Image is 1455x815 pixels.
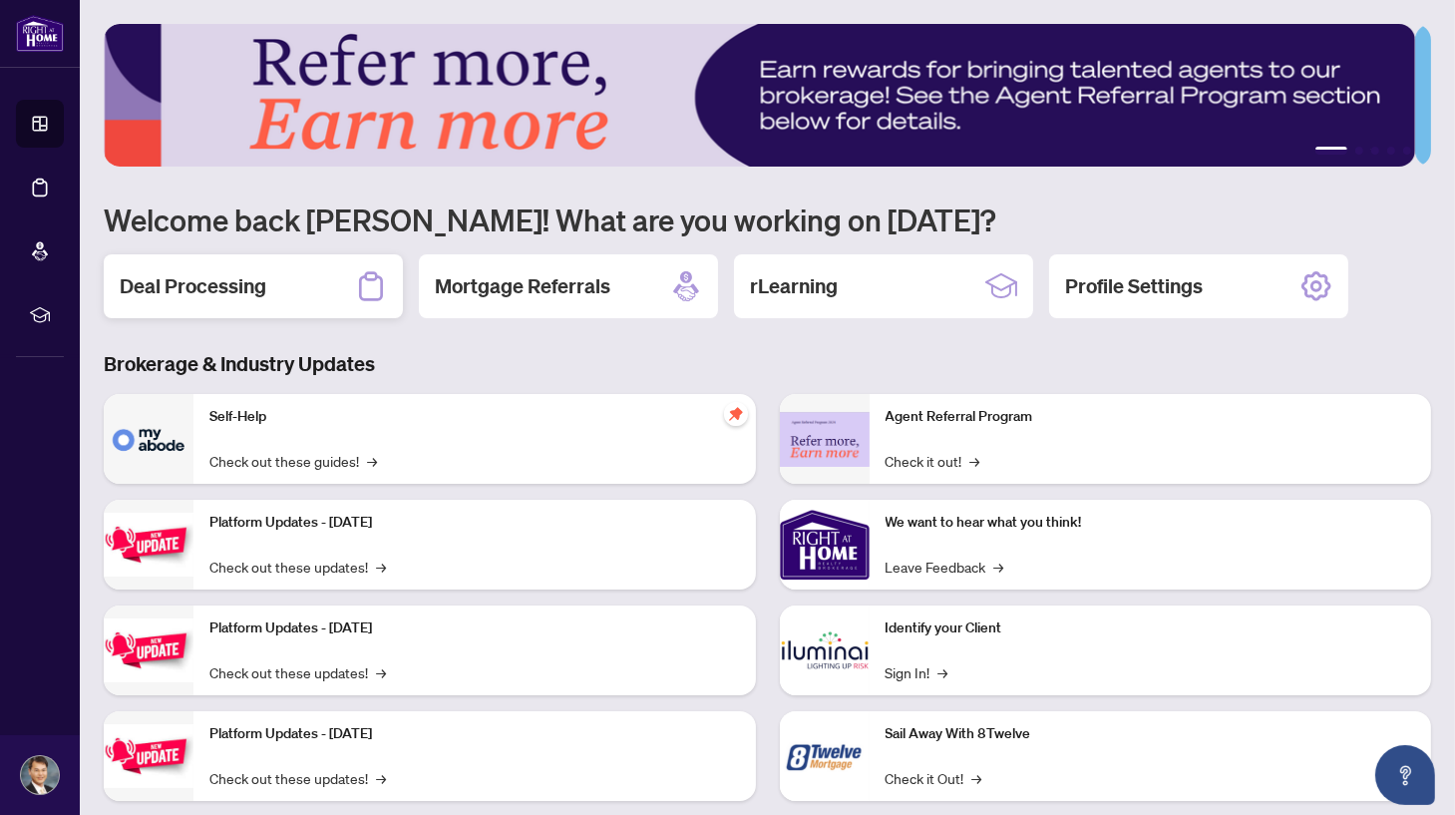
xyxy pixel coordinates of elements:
a: Check out these guides!→ [209,450,377,472]
button: 3 [1371,147,1379,155]
h2: Profile Settings [1065,272,1203,300]
img: Sail Away With 8Twelve [780,711,870,801]
img: We want to hear what you think! [780,500,870,590]
button: 2 [1355,147,1363,155]
a: Check out these updates!→ [209,661,386,683]
span: → [376,767,386,789]
span: → [376,556,386,578]
button: 1 [1315,147,1347,155]
img: Agent Referral Program [780,412,870,467]
span: → [972,767,982,789]
p: Identify your Client [886,617,1416,639]
p: Self-Help [209,406,740,428]
h2: Mortgage Referrals [435,272,610,300]
span: → [994,556,1004,578]
img: Identify your Client [780,606,870,695]
img: Platform Updates - June 23, 2025 [104,724,193,787]
span: → [938,661,948,683]
img: logo [16,15,64,52]
h2: rLearning [750,272,838,300]
button: Open asap [1375,745,1435,805]
p: We want to hear what you think! [886,512,1416,534]
p: Agent Referral Program [886,406,1416,428]
img: Slide 0 [104,24,1415,167]
a: Sign In!→ [886,661,948,683]
img: Platform Updates - July 8, 2025 [104,618,193,681]
span: → [376,661,386,683]
img: Platform Updates - July 21, 2025 [104,513,193,576]
p: Platform Updates - [DATE] [209,723,740,745]
img: Self-Help [104,394,193,484]
a: Check out these updates!→ [209,767,386,789]
a: Check out these updates!→ [209,556,386,578]
span: pushpin [724,402,748,426]
img: Profile Icon [21,756,59,794]
h3: Brokerage & Industry Updates [104,350,1431,378]
span: → [367,450,377,472]
a: Check it Out!→ [886,767,982,789]
h1: Welcome back [PERSON_NAME]! What are you working on [DATE]? [104,201,1431,238]
p: Sail Away With 8Twelve [886,723,1416,745]
h2: Deal Processing [120,272,266,300]
button: 5 [1403,147,1411,155]
span: → [970,450,980,472]
p: Platform Updates - [DATE] [209,617,740,639]
a: Check it out!→ [886,450,980,472]
a: Leave Feedback→ [886,556,1004,578]
button: 4 [1387,147,1395,155]
p: Platform Updates - [DATE] [209,512,740,534]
